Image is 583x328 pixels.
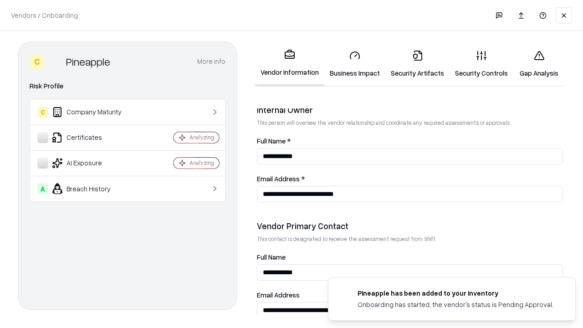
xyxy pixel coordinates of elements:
div: Pineapple has been added to your inventory [358,288,553,298]
div: A [37,183,48,194]
img: Pineapple [48,54,62,69]
div: Company Maturity [37,107,146,118]
label: Email Address [257,292,563,298]
a: Security Artifacts [385,43,450,85]
a: Gap Analysis [513,43,565,85]
p: This contact is designated to receive the assessment request from Shift [257,235,563,243]
div: C [30,54,44,69]
label: Full Name [257,254,563,261]
div: Certificates [37,132,146,143]
a: Business Impact [324,43,385,85]
label: Full Name * [257,138,563,144]
div: Onboarding has started, the vendor's status is Pending Approval. [358,300,553,309]
div: Vendor Primary Contact [257,220,563,231]
div: AI Exposure [37,158,146,169]
div: Pineapple [66,54,110,69]
button: More info [197,53,225,70]
div: Analyzing [189,133,214,141]
p: This person will oversee the vendor relationship and coordinate any required assessments or appro... [257,119,563,127]
div: C [37,107,48,118]
div: Internal Owner [257,104,563,115]
label: Email Address * [257,175,563,182]
div: Breach History [37,183,146,194]
p: Vendors / Onboarding [11,10,78,20]
div: Risk Profile [30,81,225,92]
img: pineappleenergy.com [339,288,350,299]
a: Security Controls [450,43,513,85]
a: Vendor Information [255,42,324,86]
div: Analyzing [189,159,214,167]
